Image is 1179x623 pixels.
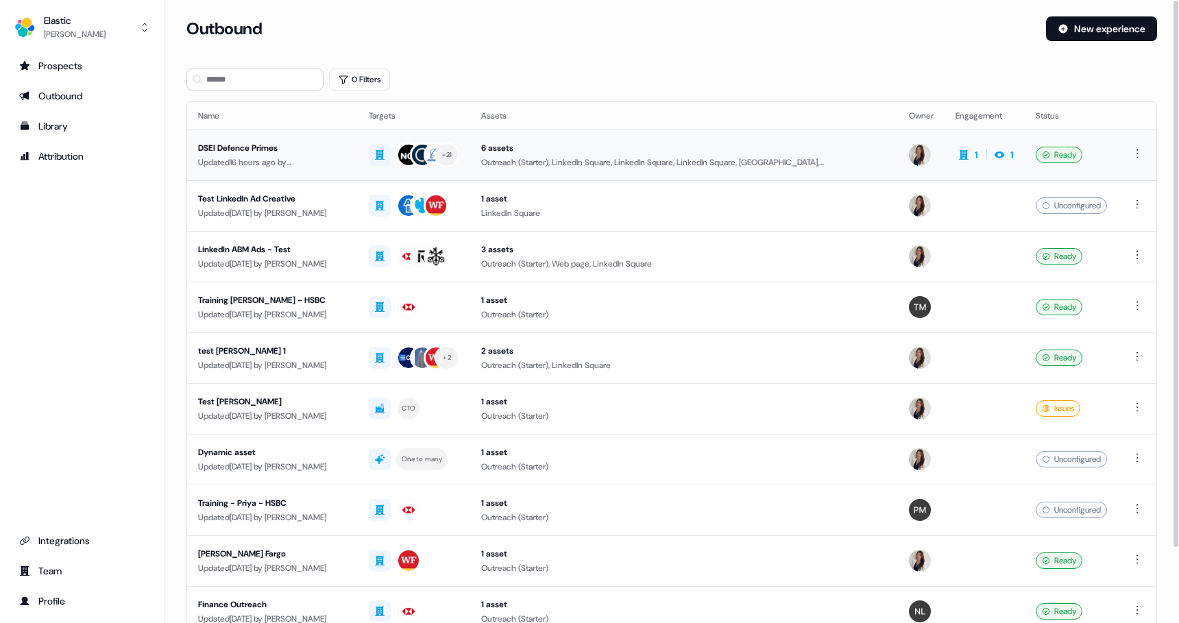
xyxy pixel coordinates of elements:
div: 1 asset [481,192,887,206]
div: Updated [DATE] by [PERSON_NAME] [198,511,347,524]
a: Go to attribution [11,145,153,167]
th: Targets [358,102,470,130]
a: Go to prospects [11,55,153,77]
div: Updated [DATE] by [PERSON_NAME] [198,358,347,372]
div: 2 assets [481,344,887,358]
a: Go to team [11,560,153,582]
div: + 2 [443,352,451,364]
div: One to many [402,453,442,465]
div: 1 asset [481,598,887,611]
img: Kelly [909,245,931,267]
div: Profile [19,594,145,608]
div: DSEI Defence Primes [198,141,347,155]
img: Kelly [909,550,931,572]
button: New experience [1046,16,1157,41]
div: Outreach (Starter) [481,511,887,524]
img: Nicole [909,600,931,622]
div: Attribution [19,149,145,163]
button: Elastic[PERSON_NAME] [11,11,153,44]
div: Ready [1036,147,1082,163]
img: Kelly [909,448,931,470]
a: Go to outbound experience [11,85,153,107]
img: Kelly [909,347,931,369]
a: Go to integrations [11,530,153,552]
div: Updated [DATE] by [PERSON_NAME] [198,206,347,220]
div: 1 asset [481,293,887,307]
div: + 21 [442,149,452,161]
div: Prospects [19,59,145,73]
div: Unconfigured [1036,197,1107,214]
div: Ready [1036,552,1082,569]
div: test [PERSON_NAME] 1 [198,344,347,358]
div: Test LinkedIn Ad Creative [198,192,347,206]
div: Updated [DATE] by [PERSON_NAME] [198,561,347,575]
div: Finance Outreach [198,598,347,611]
div: Test [PERSON_NAME] [198,395,347,408]
th: Owner [898,102,945,130]
div: Ready [1036,603,1082,620]
div: Updated [DATE] by [PERSON_NAME] [198,409,347,423]
div: Ready [1036,248,1082,265]
div: 1 asset [481,395,887,408]
div: Updated [DATE] by [PERSON_NAME] [198,308,347,321]
a: Go to profile [11,590,153,612]
div: Library [19,119,145,133]
div: 1 asset [481,445,887,459]
div: Outreach (Starter), Web page, LinkedIn Square [481,257,887,271]
div: Unconfigured [1036,451,1107,467]
img: Priya [909,499,931,521]
div: [PERSON_NAME] Fargo [198,547,347,561]
div: 1 [1010,148,1014,162]
img: Tanvee [909,296,931,318]
div: Ready [1036,299,1082,315]
div: Integrations [19,534,145,548]
button: 0 Filters [329,69,390,90]
img: Kelly [909,195,931,217]
img: Kelly [909,144,931,166]
div: Updated [DATE] by [PERSON_NAME] [198,257,347,271]
div: Outreach (Starter), LinkedIn Square, LinkedIn Square, LinkedIn Square, [GEOGRAPHIC_DATA], [GEOGRA... [481,156,887,169]
div: Outbound [19,89,145,103]
div: Ready [1036,350,1082,366]
div: Training - Priya - HSBC [198,496,347,510]
div: Training [PERSON_NAME] - HSBC [198,293,347,307]
div: Outreach (Starter), LinkedIn Square [481,358,887,372]
div: Updated 16 hours ago by [PERSON_NAME] [198,156,347,169]
div: Issues [1036,400,1080,417]
div: Unconfigured [1036,502,1107,518]
div: Elastic [44,14,106,27]
div: LinkedIn Square [481,206,887,220]
img: Kelly [909,398,931,419]
div: Updated [DATE] by [PERSON_NAME] [198,460,347,474]
th: Assets [470,102,898,130]
div: Outreach (Starter) [481,561,887,575]
h3: Outbound [186,19,262,39]
div: 6 assets [481,141,887,155]
div: Team [19,564,145,578]
div: 1 [975,148,978,162]
div: Outreach (Starter) [481,460,887,474]
div: 3 assets [481,243,887,256]
div: Outreach (Starter) [481,308,887,321]
div: Outreach (Starter) [481,409,887,423]
div: LinkedIn ABM Ads - Test [198,243,347,256]
th: Name [187,102,358,130]
a: Go to templates [11,115,153,137]
div: Dynamic asset [198,445,347,459]
div: 1 asset [481,496,887,510]
th: Engagement [945,102,1025,130]
div: [PERSON_NAME] [44,27,106,41]
th: Status [1025,102,1118,130]
div: CTO [402,402,416,415]
div: 1 asset [481,547,887,561]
